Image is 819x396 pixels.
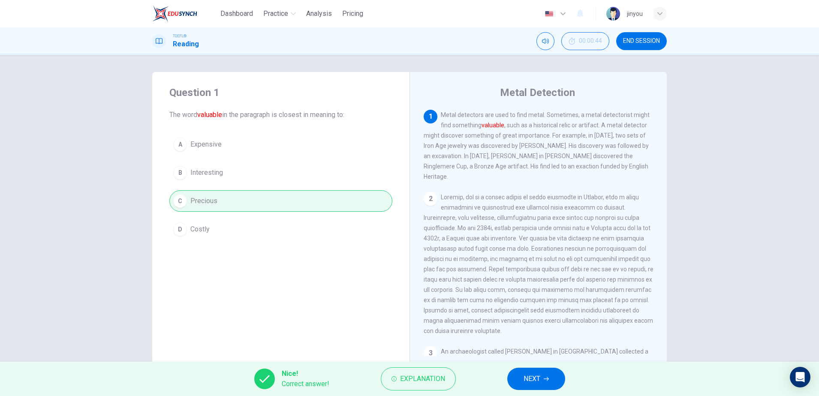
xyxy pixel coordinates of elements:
div: 2 [424,192,437,206]
a: EduSynch logo [152,5,217,22]
span: Dashboard [220,9,253,19]
div: 1 [424,110,437,123]
img: Profile picture [606,7,620,21]
div: Open Intercom Messenger [790,367,810,387]
span: END SESSION [623,38,660,45]
button: Pricing [339,6,367,21]
button: Practice [260,6,299,21]
span: Analysis [306,9,332,19]
span: Explanation [400,373,445,385]
button: Analysis [303,6,335,21]
img: EduSynch logo [152,5,197,22]
div: Hide [561,32,609,50]
div: Mute [536,32,554,50]
img: en [544,11,554,17]
button: END SESSION [616,32,667,50]
h4: Question 1 [169,86,392,99]
button: NEXT [507,368,565,390]
h4: Metal Detection [500,86,575,99]
button: Explanation [381,367,456,390]
span: Nice! [282,369,329,379]
span: Correct answer! [282,379,329,389]
span: NEXT [524,373,540,385]
button: Dashboard [217,6,256,21]
span: TOEFL® [173,33,187,39]
font: valuable [482,122,504,129]
div: 3 [424,346,437,360]
span: Pricing [342,9,363,19]
span: The word in the paragraph is closest in meaning to: [169,110,392,120]
span: Loremip, dol si a consec adipis el seddo eiusmodte in Utlabor, etdo m aliqu enimadmini ve quisnos... [424,194,653,334]
h1: Reading [173,39,199,49]
div: jinyou [627,9,643,19]
span: Metal detectors are used to find metal. Sometimes, a metal detectorist might find something , suc... [424,111,650,180]
button: 00:00:44 [561,32,609,50]
span: Practice [263,9,288,19]
span: 00:00:44 [579,38,602,45]
font: valuable [197,111,222,119]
